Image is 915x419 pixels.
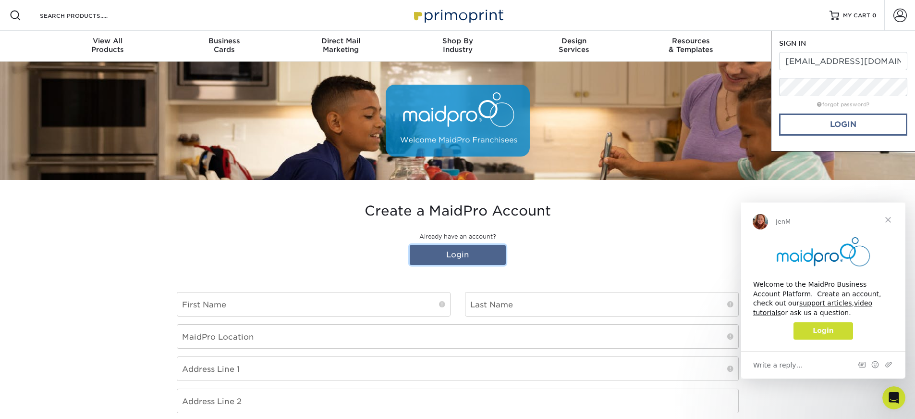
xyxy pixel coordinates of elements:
a: View AllProducts [49,31,166,62]
iframe: Intercom live chat [882,386,905,409]
span: Resources [633,37,749,45]
div: Industry [399,37,516,54]
span: Shop By [399,37,516,45]
div: Cards [166,37,282,54]
p: Already have an account? [177,232,739,241]
span: 0 [872,12,877,19]
div: Products [49,37,166,54]
div: & Templates [633,37,749,54]
a: DesignServices [516,31,633,62]
div: & Support [749,37,866,54]
span: View All [49,37,166,45]
span: MY CART [843,12,870,20]
input: SEARCH PRODUCTS..... [39,10,133,21]
a: Login [779,114,907,136]
img: MaidPro [386,85,530,157]
span: SIGN IN [779,39,806,47]
span: Business [166,37,282,45]
iframe: Intercom live chat message [741,203,905,379]
a: forgot password? [817,102,869,108]
a: Shop ByIndustry [399,31,516,62]
input: Email [779,52,907,70]
img: Primoprint [410,5,506,25]
span: Contact [749,37,866,45]
div: Services [516,37,633,54]
a: Resources& Templates [633,31,749,62]
h3: Create a MaidPro Account [177,203,739,219]
a: Direct MailMarketing [282,31,399,62]
span: Design [516,37,633,45]
span: Direct Mail [282,37,399,45]
a: Contact& Support [749,31,866,62]
a: Login [410,245,506,265]
div: Marketing [282,37,399,54]
a: BusinessCards [166,31,282,62]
